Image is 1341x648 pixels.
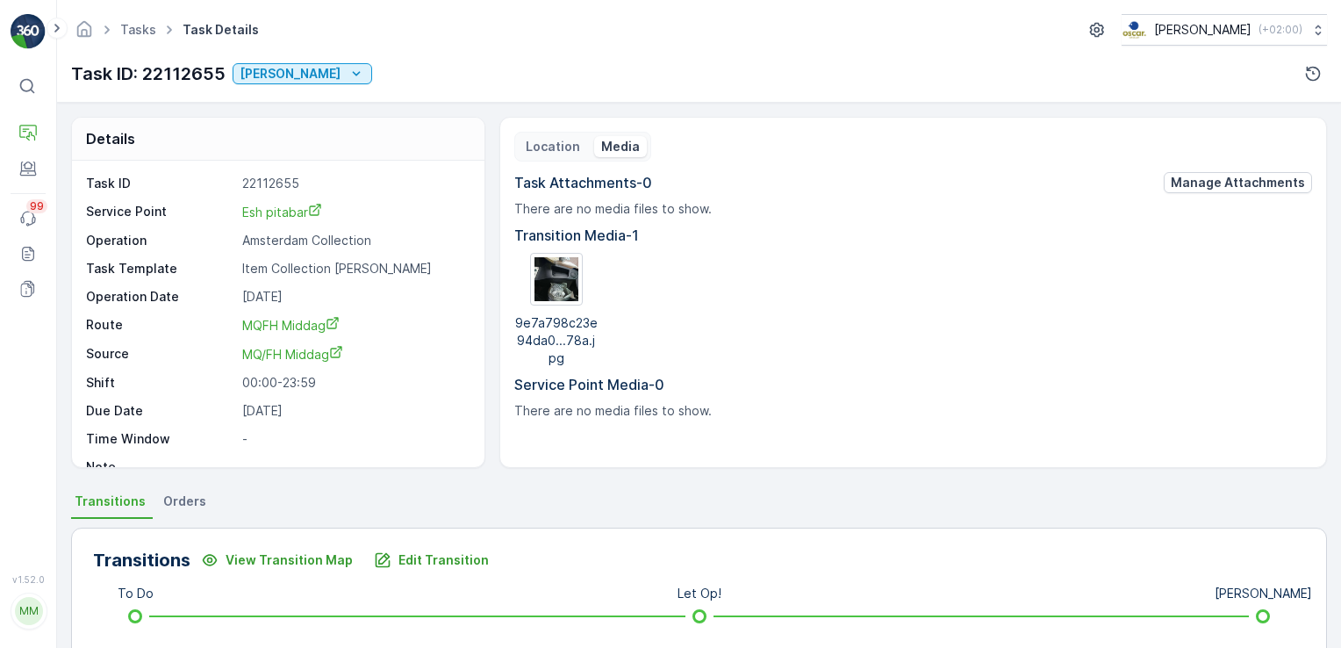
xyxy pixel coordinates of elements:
p: [DATE] [242,288,466,306]
p: Task Attachments - 0 [514,172,652,193]
img: logo [11,14,46,49]
span: Transitions [75,493,146,510]
p: Shift [86,374,235,392]
p: Task ID [86,175,235,192]
button: View Transition Map [190,546,363,574]
p: Due Date [86,402,235,420]
button: Edit Transition [363,546,499,574]
a: MQ/FH Middag [242,345,466,364]
p: Service Point Media - 0 [514,374,1312,395]
p: Media [601,138,640,155]
p: 9e7a798c23e94da0...78a.jpg [514,314,599,367]
div: MM [15,597,43,625]
p: [PERSON_NAME] [1215,585,1312,602]
span: v 1.52.0 [11,574,46,585]
p: Details [86,128,135,149]
p: Source [86,345,235,364]
p: Note [86,458,235,476]
p: Time Window [86,430,235,448]
p: 00:00-23:59 [242,374,466,392]
p: Edit Transition [398,551,489,569]
span: MQ/FH Middag [242,347,343,362]
a: Homepage [75,26,94,41]
p: There are no media files to show. [514,200,1312,218]
p: Operation [86,232,235,249]
p: Transitions [93,547,190,573]
img: Media Preview [534,257,578,301]
p: [DATE] [242,402,466,420]
span: MQFH Middag [242,318,340,333]
a: 99 [11,201,46,236]
p: View Transition Map [226,551,353,569]
p: Amsterdam Collection [242,232,466,249]
p: There are no media files to show. [514,402,1312,420]
p: ( +02:00 ) [1259,23,1302,37]
button: Geen Afval [233,63,372,84]
button: Manage Attachments [1164,172,1312,193]
p: To Do [118,585,154,602]
p: Location [526,138,580,155]
p: Service Point [86,203,235,221]
span: Task Details [179,21,262,39]
img: basis-logo_rgb2x.png [1122,20,1147,40]
p: 22112655 [242,175,466,192]
a: Esh pitabar [242,203,466,221]
p: Operation Date [86,288,235,306]
p: Task Template [86,260,235,277]
p: Route [86,316,235,335]
p: Item Collection [PERSON_NAME] [242,260,466,277]
button: [PERSON_NAME](+02:00) [1122,14,1327,46]
p: Transition Media - 1 [514,225,1312,246]
p: - [242,458,466,476]
span: Esh pitabar [242,205,322,220]
button: MM [11,588,46,634]
p: [PERSON_NAME] [1154,21,1251,39]
p: - [242,430,466,448]
a: Tasks [120,22,156,37]
p: Task ID: 22112655 [71,61,226,87]
p: [PERSON_NAME] [240,65,341,83]
a: MQFH Middag [242,316,466,335]
p: Manage Attachments [1171,174,1305,191]
p: Let Op! [678,585,721,602]
p: 99 [30,199,44,213]
span: Orders [163,493,206,510]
